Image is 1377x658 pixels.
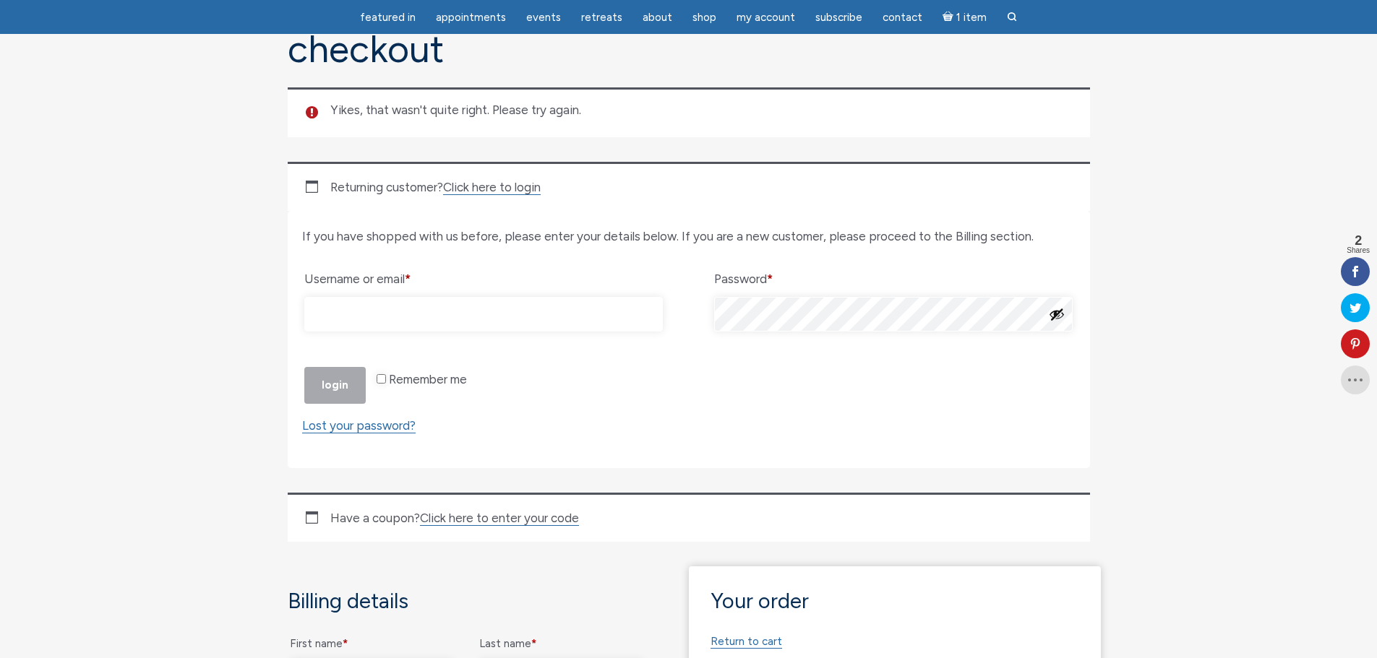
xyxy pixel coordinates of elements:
i: Cart [943,11,956,24]
h3: Billing details [288,588,645,613]
label: Last name [479,633,643,654]
span: Subscribe [815,11,862,24]
span: About [643,11,672,24]
a: Click here to login [443,180,541,195]
a: My Account [728,4,804,32]
a: Events [518,4,570,32]
a: Cart1 item [934,2,995,32]
a: Enter your coupon code [420,511,579,526]
a: Return to cart [711,635,782,649]
label: Password [714,267,1073,291]
span: My Account [737,11,795,24]
span: Events [526,11,561,24]
p: If you have shopped with us before, please enter your details below. If you are a new customer, p... [302,225,1076,248]
button: Show password [1049,306,1065,322]
a: Contact [874,4,931,32]
span: Retreats [581,11,622,24]
div: Returning customer? [288,162,1090,211]
a: Appointments [427,4,515,32]
a: Lost your password? [302,418,416,433]
label: First name [290,633,454,654]
a: featured in [351,4,424,32]
span: Shares [1347,247,1370,254]
a: About [634,4,681,32]
li: Yikes, that wasn't quite right. Please try again. [330,102,1065,119]
label: Username or email [304,267,664,291]
h3: Your order [711,588,1079,613]
span: Appointments [436,11,506,24]
a: Shop [684,4,725,32]
input: Remember me [377,374,386,384]
h1: Checkout [288,29,1090,70]
span: Remember me [389,372,467,386]
span: Contact [883,11,922,24]
div: Have a coupon? [288,493,1090,542]
span: Shop [692,11,716,24]
span: 1 item [956,12,987,23]
a: Retreats [572,4,631,32]
span: featured in [360,11,416,24]
a: Subscribe [807,4,871,32]
span: 2 [1347,234,1370,247]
